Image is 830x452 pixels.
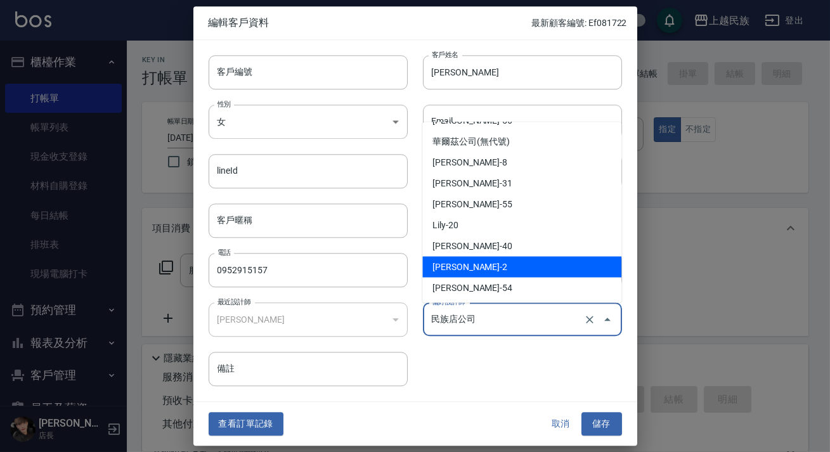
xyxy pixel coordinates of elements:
[422,131,621,152] li: 華爾茲公司(無代號)
[217,297,250,306] label: 最近設計師
[422,256,621,277] li: [PERSON_NAME]-2
[581,311,599,328] button: Clear
[541,413,581,436] button: 取消
[422,172,621,193] li: [PERSON_NAME]-31
[597,309,618,330] button: Close
[422,152,621,172] li: [PERSON_NAME]-8
[209,302,408,337] div: [PERSON_NAME]
[209,413,283,436] button: 查看訂單記錄
[217,247,231,257] label: 電話
[209,105,408,139] div: 女
[422,235,621,256] li: [PERSON_NAME]-40
[422,193,621,214] li: [PERSON_NAME]-55
[432,49,458,59] label: 客戶姓名
[217,99,231,108] label: 性別
[422,277,621,298] li: [PERSON_NAME]-54
[531,16,626,30] p: 最新顧客編號: Ef081722
[581,413,622,436] button: 儲存
[422,214,621,235] li: Lily-20
[209,16,532,29] span: 編輯客戶資料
